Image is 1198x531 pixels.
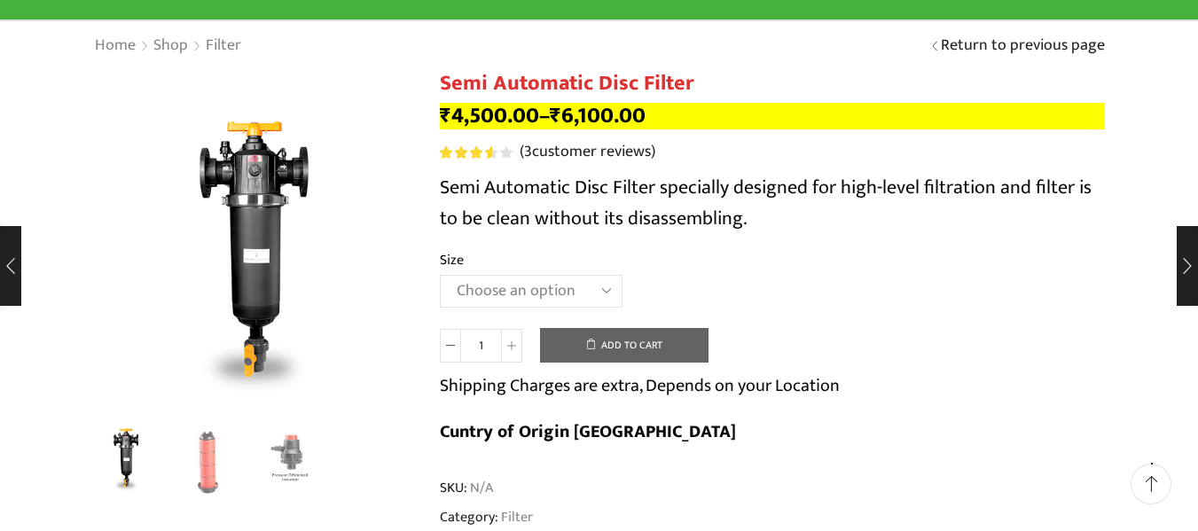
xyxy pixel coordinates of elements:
[153,35,189,58] a: Shop
[461,329,501,363] input: Product quantity
[94,35,137,58] a: Home
[440,71,1105,97] h1: Semi Automatic Disc Filter
[440,146,492,159] span: Rated out of 5 based on customer ratings
[90,423,163,496] img: Semi Automatic Disc Filter
[540,328,709,363] button: Add to cart
[941,35,1105,58] a: Return to previous page
[205,35,242,58] a: Filter
[520,141,655,164] a: (3customer reviews)
[498,505,533,528] a: Filter
[440,103,1105,129] p: –
[440,250,464,270] label: Size
[440,507,533,527] span: Category:
[550,98,646,134] bdi: 6,100.00
[524,138,532,165] span: 3
[440,371,840,400] p: Shipping Charges are extra, Depends on your Location
[440,98,451,134] span: ₹
[467,478,493,498] span: N/A
[440,417,736,447] b: Cuntry of Origin [GEOGRAPHIC_DATA]
[440,146,512,159] div: Rated 3.67 out of 5
[440,146,515,159] span: 3
[171,426,245,499] a: Disc-Filter
[171,426,245,496] li: 2 / 3
[94,98,413,417] div: 1 / 3
[254,426,327,499] a: Preesure-inducater
[550,98,561,134] span: ₹
[254,426,327,496] li: 3 / 3
[440,478,1105,498] span: SKU:
[94,35,242,58] nav: Breadcrumb
[90,426,163,496] li: 1 / 3
[440,171,1092,235] span: Semi Automatic Disc Filter specially designed for high-level filtration and filter is to be clean...
[440,98,539,134] bdi: 4,500.00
